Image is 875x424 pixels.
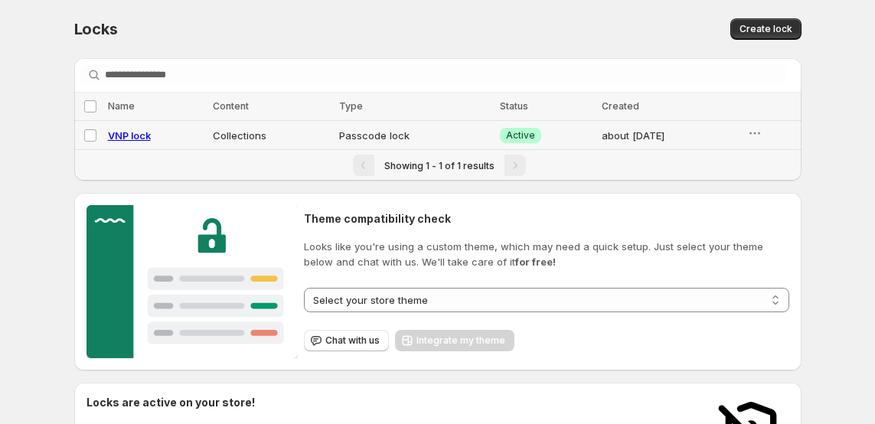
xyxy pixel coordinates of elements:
[515,256,556,268] strong: for free!
[597,121,743,150] td: about [DATE]
[87,395,508,410] h2: Locks are active on your store!
[87,205,299,358] img: Customer support
[730,18,802,40] button: Create lock
[500,100,528,112] span: Status
[325,334,380,347] span: Chat with us
[74,20,118,38] span: Locks
[339,100,363,112] span: Type
[335,121,495,150] td: Passcode lock
[740,23,792,35] span: Create lock
[213,100,249,112] span: Content
[108,100,135,112] span: Name
[304,239,788,269] p: Looks like you're using a custom theme, which may need a quick setup. Just select your theme belo...
[384,160,495,171] span: Showing 1 - 1 of 1 results
[506,129,535,142] span: Active
[602,100,639,112] span: Created
[208,121,335,150] td: Collections
[304,330,389,351] button: Chat with us
[108,129,151,142] a: VNP lock
[74,149,802,181] nav: Pagination
[304,211,788,227] h2: Theme compatibility check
